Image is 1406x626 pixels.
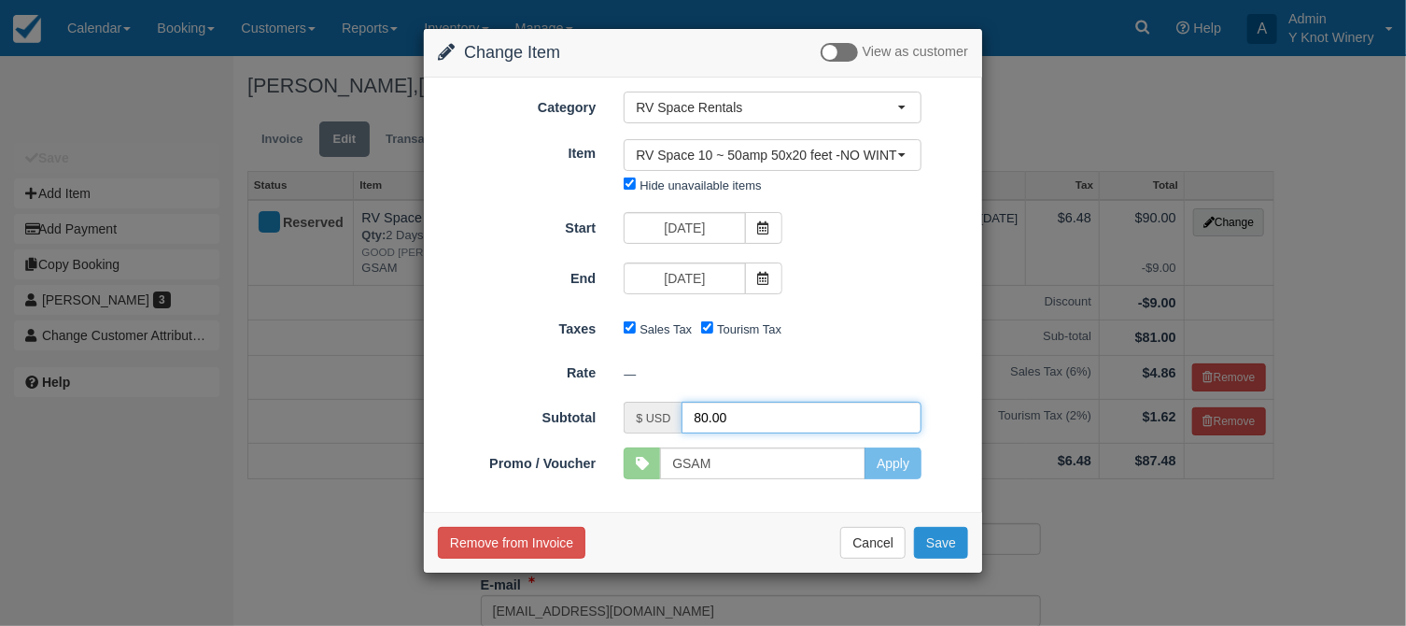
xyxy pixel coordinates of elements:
label: Category [424,92,610,118]
label: Taxes [424,313,610,339]
label: Hide unavailable items [640,178,761,192]
div: — [610,359,982,390]
button: Remove from Invoice [438,527,585,559]
span: RV Space Rentals [636,98,897,117]
button: Cancel [840,527,906,559]
button: RV Space 10 ~ 50amp 50x20 feet -NO WINTER WATER [624,139,921,171]
button: RV Space Rentals [624,92,921,123]
span: RV Space 10 ~ 50amp 50x20 feet -NO WINTER WATER [636,146,897,164]
span: View as customer [863,45,968,60]
label: Start [424,212,610,238]
label: Subtotal [424,402,610,428]
label: End [424,263,610,289]
label: Sales Tax [640,322,692,336]
label: Rate [424,357,610,383]
label: Item [424,137,610,164]
span: Change Item [464,43,560,62]
label: Tourism Tax [717,322,781,336]
button: Save [914,527,968,559]
small: $ USD [636,412,670,425]
label: Promo / Voucher [424,448,610,474]
button: Apply [865,448,921,479]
